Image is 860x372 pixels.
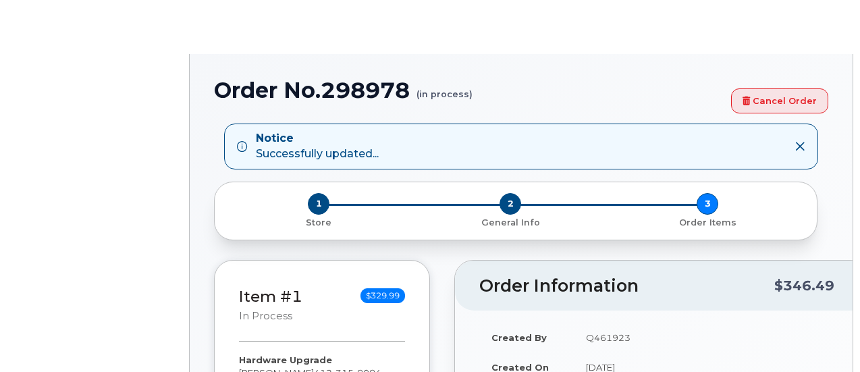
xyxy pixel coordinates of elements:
a: 1 Store [225,215,412,229]
small: (in process) [416,78,473,99]
strong: Created By [491,332,547,343]
h1: Order No.298978 [214,78,724,102]
p: Store [231,217,406,229]
span: 2 [500,193,521,215]
a: Item #1 [239,287,302,306]
strong: Notice [256,131,379,147]
div: Successfully updated... [256,131,379,162]
span: $329.99 [360,288,405,303]
h2: Order Information [479,277,774,296]
span: 1 [308,193,329,215]
div: $346.49 [774,273,834,298]
a: 2 General Info [412,215,609,229]
td: Q461923 [574,323,844,352]
p: General Info [417,217,603,229]
small: in process [239,310,292,322]
strong: Hardware Upgrade [239,354,332,365]
a: Cancel Order [731,88,828,113]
